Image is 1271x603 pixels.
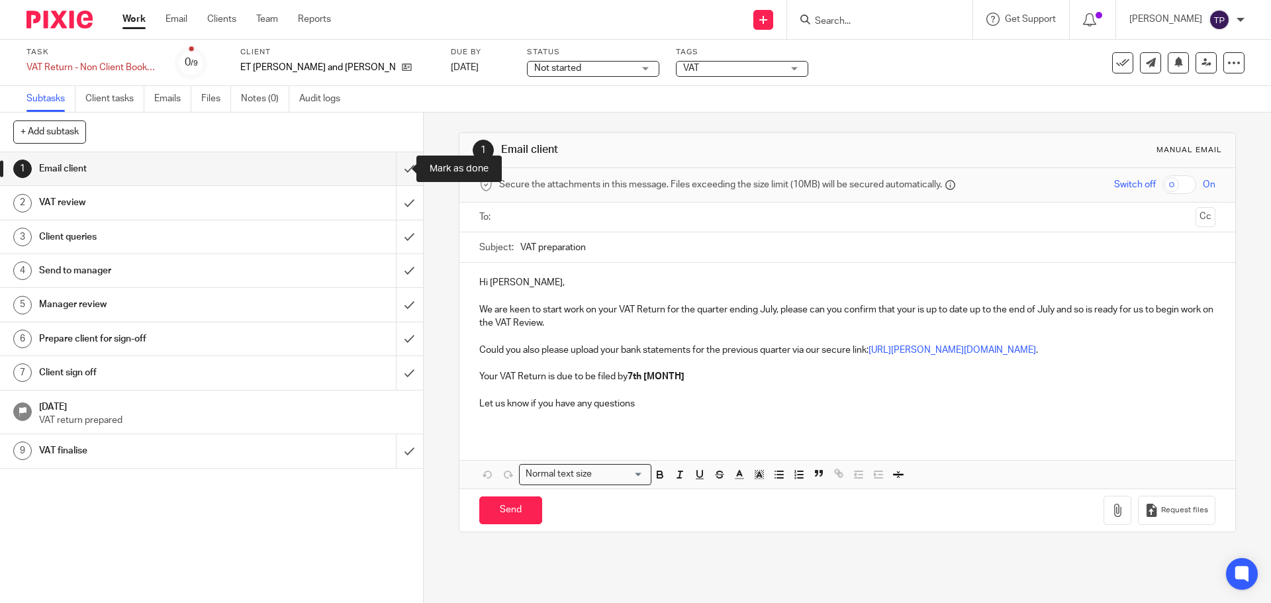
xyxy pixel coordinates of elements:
[39,159,268,179] h1: Email client
[13,296,32,314] div: 5
[26,47,159,58] label: Task
[628,372,684,381] strong: 7th [MONTH]
[869,346,1036,355] a: [URL][PERSON_NAME][DOMAIN_NAME]
[499,178,942,191] span: Secure the attachments in this message. Files exceeding the size limit (10MB) will be secured aut...
[1203,178,1215,191] span: On
[519,464,651,485] div: Search for option
[13,160,32,178] div: 1
[479,397,1215,410] p: Let us know if you have any questions
[1156,145,1222,156] div: Manual email
[1005,15,1056,24] span: Get Support
[39,193,268,212] h1: VAT review
[26,11,93,28] img: Pixie
[240,47,434,58] label: Client
[39,329,268,349] h1: Prepare client for sign-off
[13,194,32,212] div: 2
[39,261,268,281] h1: Send to manager
[451,47,510,58] label: Due by
[39,227,268,247] h1: Client queries
[1161,505,1208,516] span: Request files
[683,64,699,73] span: VAT
[1114,178,1156,191] span: Switch off
[13,330,32,348] div: 6
[534,64,581,73] span: Not started
[479,241,514,254] label: Subject:
[501,143,876,157] h1: Email client
[479,303,1215,330] p: We are keen to start work on your VAT Return for the quarter ending July, please can you confirm ...
[39,441,268,461] h1: VAT finalise
[13,363,32,382] div: 7
[39,414,410,427] p: VAT return prepared
[596,467,643,481] input: Search for option
[241,86,289,112] a: Notes (0)
[1209,9,1230,30] img: svg%3E
[154,86,191,112] a: Emails
[26,86,75,112] a: Subtasks
[207,13,236,26] a: Clients
[13,261,32,280] div: 4
[191,60,198,67] small: /9
[256,13,278,26] a: Team
[26,61,159,74] div: VAT Return - Non Client Bookkeeping
[201,86,231,112] a: Files
[1129,13,1202,26] p: [PERSON_NAME]
[122,13,146,26] a: Work
[165,13,187,26] a: Email
[1138,496,1215,526] button: Request files
[85,86,144,112] a: Client tasks
[479,496,542,525] input: Send
[676,47,808,58] label: Tags
[473,140,494,161] div: 1
[240,61,395,74] p: ET [PERSON_NAME] and [PERSON_NAME]
[479,210,494,224] label: To:
[479,370,1215,383] p: Your VAT Return is due to be filed by
[39,397,410,414] h1: [DATE]
[298,13,331,26] a: Reports
[39,363,268,383] h1: Client sign off
[814,16,933,28] input: Search
[1196,207,1215,227] button: Cc
[522,467,594,481] span: Normal text size
[13,228,32,246] div: 3
[299,86,350,112] a: Audit logs
[479,276,1215,289] p: Hi [PERSON_NAME],
[39,295,268,314] h1: Manager review
[451,63,479,72] span: [DATE]
[13,441,32,460] div: 9
[13,120,86,143] button: + Add subtask
[479,344,1215,357] p: Could you also please upload your bank statements for the previous quarter via our secure link: .
[185,55,198,70] div: 0
[527,47,659,58] label: Status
